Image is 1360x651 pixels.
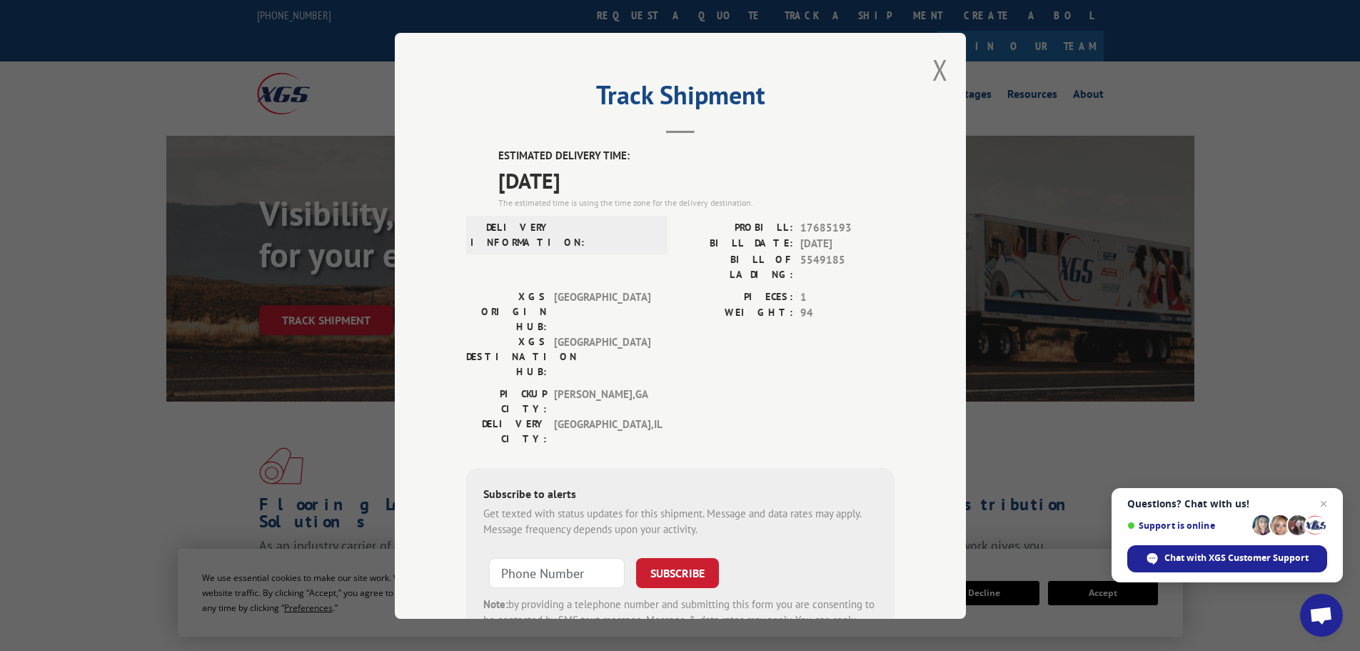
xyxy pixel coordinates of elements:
label: WEIGHT: [680,305,793,322]
label: XGS DESTINATION HUB: [466,334,547,379]
label: DELIVERY INFORMATION: [470,219,551,249]
div: Chat with XGS Customer Support [1127,545,1327,572]
label: ESTIMATED DELIVERY TIME: [498,148,895,164]
div: Open chat [1300,594,1343,637]
div: The estimated time is using the time zone for the delivery destination. [498,196,895,209]
span: [PERSON_NAME] , GA [554,386,650,416]
span: Support is online [1127,520,1247,531]
div: Subscribe to alerts [483,484,877,505]
label: PIECES: [680,289,793,305]
div: by providing a telephone number and submitting this form you are consenting to be contacted by SM... [483,596,877,645]
h2: Track Shipment [466,85,895,112]
label: PROBILL: [680,219,793,236]
input: Phone Number [489,557,625,587]
span: [DATE] [800,236,895,252]
strong: Note: [483,597,508,610]
span: 94 [800,305,895,322]
span: [GEOGRAPHIC_DATA] , IL [554,416,650,446]
span: 5549185 [800,252,895,282]
span: 17685193 [800,219,895,236]
label: XGS ORIGIN HUB: [466,289,547,334]
label: BILL OF LADING: [680,252,793,282]
label: DELIVERY CITY: [466,416,547,446]
button: SUBSCRIBE [636,557,719,587]
div: Get texted with status updates for this shipment. Message and data rates may apply. Message frequ... [483,505,877,537]
span: Close chat [1315,495,1332,512]
span: [GEOGRAPHIC_DATA] [554,289,650,334]
span: [DATE] [498,164,895,196]
button: Close modal [932,51,948,89]
span: Questions? Chat with us! [1127,498,1327,510]
label: PICKUP CITY: [466,386,547,416]
span: Chat with XGS Customer Support [1164,552,1309,565]
span: 1 [800,289,895,305]
label: BILL DATE: [680,236,793,252]
span: [GEOGRAPHIC_DATA] [554,334,650,379]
